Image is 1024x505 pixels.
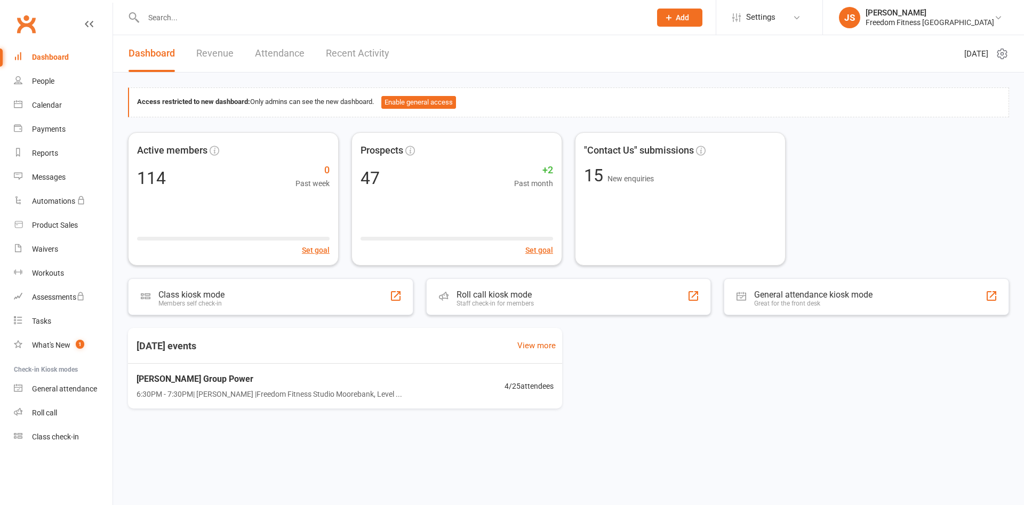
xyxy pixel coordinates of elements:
a: Attendance [255,35,305,72]
div: Freedom Fitness [GEOGRAPHIC_DATA] [866,18,994,27]
div: 47 [361,170,380,187]
button: Set goal [302,244,330,256]
a: Messages [14,165,113,189]
span: 0 [295,163,330,178]
a: Revenue [196,35,234,72]
div: Class check-in [32,432,79,441]
div: Roll call [32,408,57,417]
span: Past month [514,178,553,189]
div: Dashboard [32,53,69,61]
div: Members self check-in [158,300,225,307]
a: Roll call [14,401,113,425]
a: Calendar [14,93,113,117]
a: Reports [14,141,113,165]
a: Product Sales [14,213,113,237]
a: What's New1 [14,333,113,357]
div: Payments [32,125,66,133]
span: 15 [584,165,607,186]
span: 6:30PM - 7:30PM | [PERSON_NAME] | Freedom Fitness Studio Moorebank, Level ... [137,388,402,400]
div: Tasks [32,317,51,325]
a: Dashboard [14,45,113,69]
span: +2 [514,163,553,178]
a: People [14,69,113,93]
span: [PERSON_NAME] Group Power [137,372,402,386]
a: Tasks [14,309,113,333]
div: Great for the front desk [754,300,873,307]
a: Class kiosk mode [14,425,113,449]
button: Enable general access [381,96,456,109]
span: Past week [295,178,330,189]
div: Assessments [32,293,85,301]
div: People [32,77,54,85]
div: Waivers [32,245,58,253]
a: Automations [14,189,113,213]
div: Messages [32,173,66,181]
div: 114 [137,170,166,187]
a: Recent Activity [326,35,389,72]
a: Assessments [14,285,113,309]
div: Staff check-in for members [457,300,534,307]
strong: Access restricted to new dashboard: [137,98,250,106]
h3: [DATE] events [128,336,205,356]
span: "Contact Us" submissions [584,143,694,158]
span: Settings [746,5,775,29]
div: [PERSON_NAME] [866,8,994,18]
div: Workouts [32,269,64,277]
div: General attendance kiosk mode [754,290,873,300]
div: Automations [32,197,75,205]
div: Calendar [32,101,62,109]
span: 4 / 25 attendees [505,380,554,392]
a: Workouts [14,261,113,285]
a: Payments [14,117,113,141]
div: Only admins can see the new dashboard. [137,96,1001,109]
input: Search... [140,10,643,25]
a: General attendance kiosk mode [14,377,113,401]
span: 1 [76,340,84,349]
div: JS [839,7,860,28]
span: New enquiries [607,174,654,183]
div: Class kiosk mode [158,290,225,300]
a: Dashboard [129,35,175,72]
a: View more [517,339,556,352]
span: Active members [137,143,207,158]
div: What's New [32,341,70,349]
a: Clubworx [13,11,39,37]
a: Waivers [14,237,113,261]
div: General attendance [32,384,97,393]
button: Set goal [525,244,553,256]
span: Add [676,13,689,22]
div: Reports [32,149,58,157]
div: Product Sales [32,221,78,229]
span: [DATE] [964,47,988,60]
button: Add [657,9,702,27]
span: Prospects [361,143,403,158]
div: Roll call kiosk mode [457,290,534,300]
